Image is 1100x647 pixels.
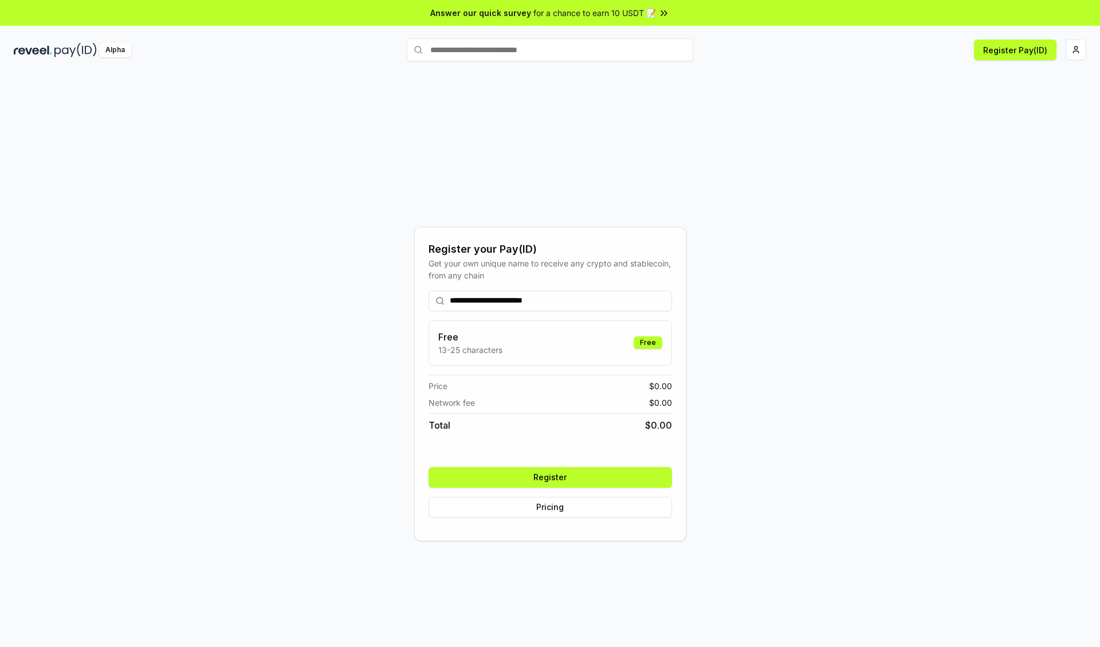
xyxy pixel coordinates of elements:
[649,397,672,409] span: $ 0.00
[429,257,672,281] div: Get your own unique name to receive any crypto and stablecoin, from any chain
[54,43,97,57] img: pay_id
[634,336,662,349] div: Free
[429,497,672,517] button: Pricing
[974,40,1056,60] button: Register Pay(ID)
[430,7,531,19] span: Answer our quick survey
[429,241,672,257] div: Register your Pay(ID)
[429,397,475,409] span: Network fee
[438,344,502,356] p: 13-25 characters
[99,43,131,57] div: Alpha
[649,380,672,392] span: $ 0.00
[14,43,52,57] img: reveel_dark
[438,330,502,344] h3: Free
[429,380,447,392] span: Price
[645,418,672,432] span: $ 0.00
[533,7,656,19] span: for a chance to earn 10 USDT 📝
[429,418,450,432] span: Total
[429,467,672,488] button: Register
